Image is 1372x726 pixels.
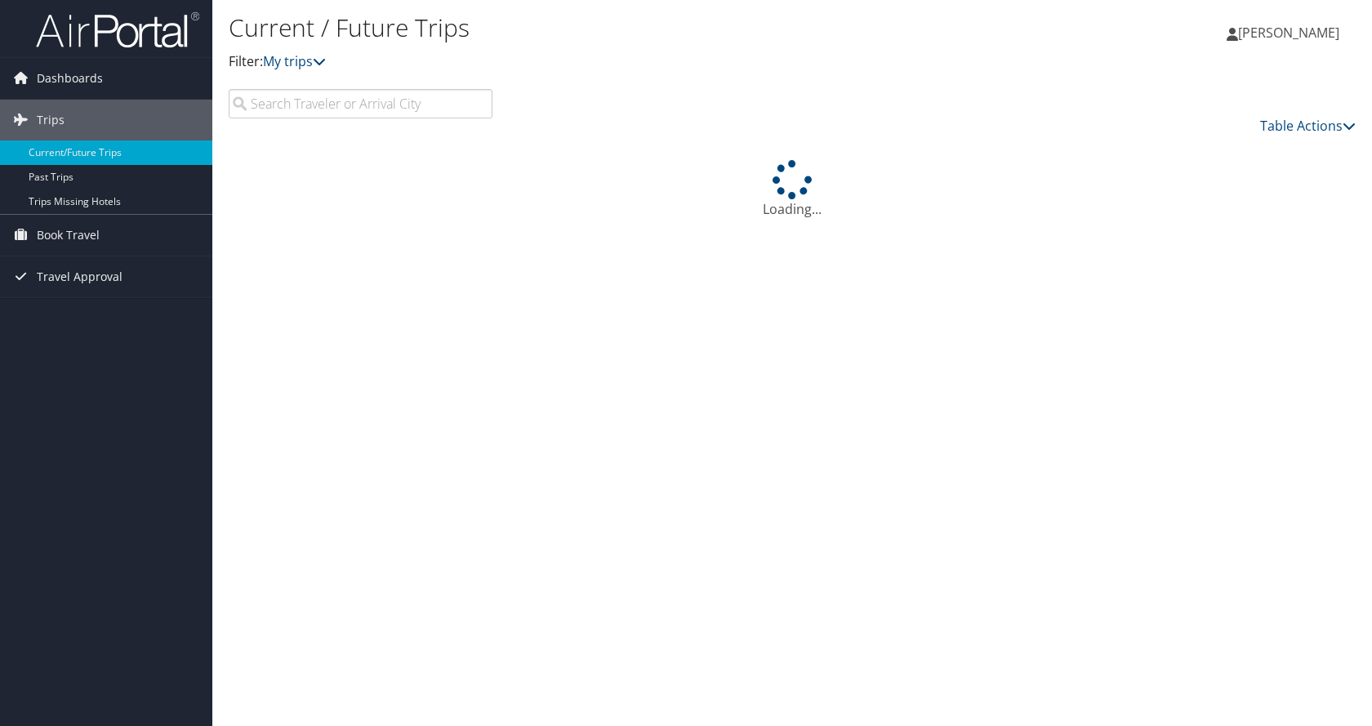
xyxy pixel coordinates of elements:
a: Table Actions [1260,117,1356,135]
img: airportal-logo.png [36,11,199,49]
div: Loading... [229,160,1356,219]
h1: Current / Future Trips [229,11,980,45]
p: Filter: [229,51,980,73]
a: My trips [263,52,326,70]
span: Book Travel [37,215,100,256]
a: [PERSON_NAME] [1227,8,1356,57]
span: Travel Approval [37,256,122,297]
input: Search Traveler or Arrival City [229,89,492,118]
span: Trips [37,100,65,140]
span: [PERSON_NAME] [1238,24,1339,42]
span: Dashboards [37,58,103,99]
